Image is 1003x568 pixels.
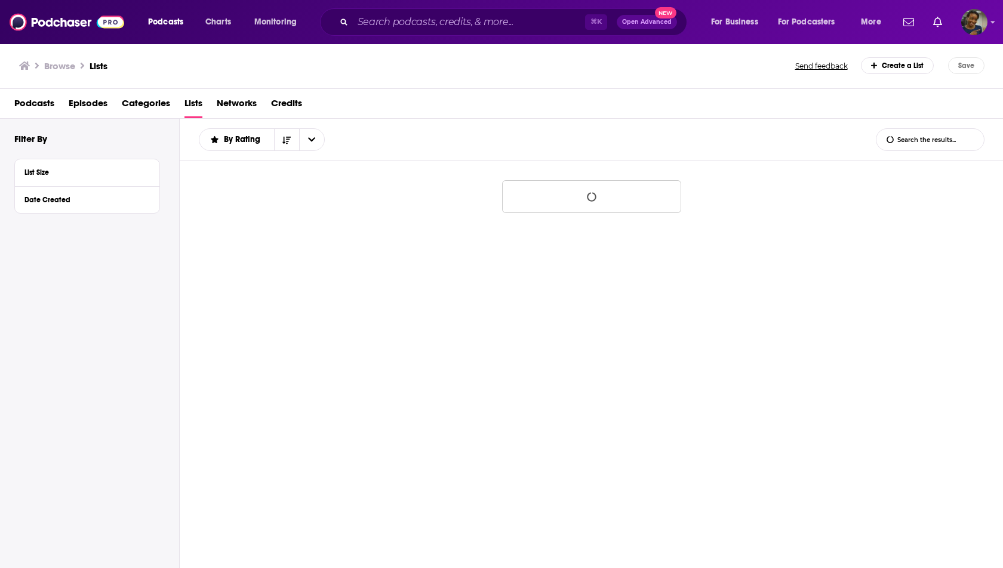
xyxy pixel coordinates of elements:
button: open menu [199,135,274,144]
span: By Rating [224,135,264,144]
button: Open AdvancedNew [617,15,677,29]
div: Create a List [861,57,934,74]
button: open menu [140,13,199,32]
img: User Profile [961,9,987,35]
span: New [655,7,676,18]
span: For Podcasters [778,14,835,30]
span: For Business [711,14,758,30]
a: Lists [184,94,202,118]
span: Logged in as sabrinajohnson [961,9,987,35]
a: Show notifications dropdown [928,12,947,32]
button: open menu [853,13,896,32]
button: List Size [24,164,150,179]
button: Send feedback [792,61,851,71]
span: Monitoring [254,14,297,30]
h3: Browse [44,60,75,72]
a: Episodes [69,94,107,118]
div: Search podcasts, credits, & more... [331,8,699,36]
a: Charts [198,13,238,32]
span: Podcasts [148,14,183,30]
button: Sort Direction [274,129,299,150]
button: open menu [299,129,324,150]
a: Networks [217,94,257,118]
button: open menu [246,13,312,32]
button: Show profile menu [961,9,987,35]
span: ⌘ K [585,14,607,30]
a: Lists [90,60,107,72]
div: Date Created [24,196,142,204]
a: Categories [122,94,170,118]
h2: Filter By [14,133,47,144]
div: List Size [24,168,142,177]
button: Save [948,57,984,74]
a: Credits [271,94,302,118]
button: Date Created [24,192,150,206]
h2: Choose List sort [199,128,325,151]
span: More [861,14,881,30]
span: Charts [205,14,231,30]
button: open menu [703,13,773,32]
a: Show notifications dropdown [899,12,919,32]
button: open menu [770,13,853,32]
img: Podchaser - Follow, Share and Rate Podcasts [10,11,124,33]
input: Search podcasts, credits, & more... [353,13,585,32]
button: Loading [502,180,681,213]
a: Podcasts [14,94,54,118]
span: Open Advanced [622,19,672,25]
